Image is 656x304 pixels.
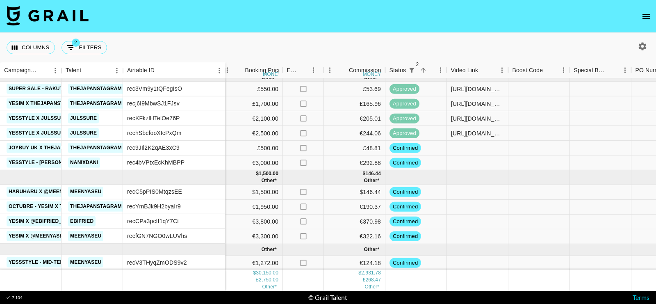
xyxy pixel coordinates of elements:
div: recKFkzlHTelOe76P [127,114,180,122]
div: Special Booking Type [569,62,631,78]
button: Sort [543,64,554,76]
a: YesStyle - [PERSON_NAME] Sorteo 100k [7,158,119,168]
div: £165.96 [324,96,385,111]
span: € 124.18 [364,247,379,252]
span: € 883.51 [364,178,379,183]
div: Talent [66,62,81,78]
a: julssure [68,128,99,138]
div: recV3THyqZmODS9v2 [127,258,187,267]
a: Yesstyle x Julssure - SEPTIEMBRE 2025 [7,113,120,123]
div: €3,300.00 [221,229,283,244]
span: confirmed [389,144,421,152]
button: Sort [298,64,310,76]
a: nanixdani [68,158,100,168]
div: recC5pPIS0MtqzsEE [127,187,182,196]
a: thejapanstagram [68,84,124,94]
div: €322.16 [324,229,385,244]
div: Status [389,62,406,78]
div: money [263,72,281,77]
a: meenyaseu [68,187,103,197]
div: £48.81 [324,141,385,155]
div: €3,000.00 [221,155,283,170]
div: https://www.instagram.com/p/DOf9ky2gtCP/ [451,100,504,108]
div: €190.37 [324,199,385,214]
a: HARUHARU x @meenyaseu [7,187,82,197]
div: €1,950.00 [221,199,283,214]
div: £500.00 [221,141,283,155]
div: Booking Price [245,62,281,78]
div: Status [385,62,446,78]
span: € 7,600.00 [261,75,277,80]
div: Airtable ID [123,62,225,78]
button: Sort [233,64,245,76]
div: 2,750.00 [259,277,278,283]
div: €3,800.00 [221,214,283,229]
span: confirmed [389,188,421,196]
span: 2 [72,39,80,47]
span: confirmed [389,203,421,211]
span: approved [389,100,419,107]
div: 2,931.78 [361,270,381,277]
div: recYmBJk9H2byaIr9 [127,202,181,210]
div: 2 active filters [406,64,417,76]
button: Menu [496,64,508,76]
div: Expenses: Remove Commission? [287,62,298,78]
div: $1,500.00 [221,185,283,199]
a: YESIM x thejapanstagram [7,98,84,109]
span: confirmed [389,218,421,226]
a: ebifried [68,216,96,226]
button: Sort [81,65,93,76]
div: rec3Vm9y1tQFegIsO [127,85,182,93]
a: Terms [633,293,649,301]
div: £550.00 [221,82,283,96]
span: approved [389,85,419,93]
div: https://www.instagram.com/p/DODp5fpAiv2/ [451,85,504,93]
div: 1,500.00 [259,170,278,177]
div: https://www.instagram.com/p/DOrLHHaCNsM/ [451,114,504,123]
span: € 9,050.00 [261,178,277,183]
div: £53.69 [324,82,385,96]
a: thejapanstagram [68,201,124,212]
div: v 1.7.104 [7,295,23,300]
a: thejapanstagram [68,143,124,153]
div: © Grail Talent [308,293,347,302]
a: meenyaseu [68,231,103,241]
div: $ [358,270,361,277]
button: Menu [323,64,336,76]
button: Sort [38,65,49,76]
div: rec9JIl2K2qAE3xC9 [127,144,180,152]
a: YessStyle - Mid-Term - NOVEMBER [7,257,103,267]
button: Show filters [406,64,417,76]
button: Sort [417,64,429,76]
button: Menu [619,64,631,76]
button: Sort [607,64,619,76]
div: Talent [61,62,123,78]
a: julssure [68,113,99,123]
div: $146.44 [324,185,385,199]
a: Super Sale - Rakuten Travel [GEOGRAPHIC_DATA] [7,84,148,94]
div: Expenses: Remove Commission? [282,62,323,78]
span: € 741.95 [364,75,379,80]
button: Menu [434,64,446,76]
div: Airtable ID [127,62,155,78]
div: Video Link [446,62,508,78]
span: confirmed [389,259,421,267]
a: thejapanstagram [68,98,124,109]
button: Sort [478,64,490,76]
div: $ [256,170,259,177]
button: Sort [337,64,349,76]
div: €124.18 [324,256,385,270]
button: Sort [155,65,166,76]
div: rechSbcfooXIcPxQm [127,129,182,137]
div: €205.01 [324,111,385,126]
span: € 2,168.93 [364,284,379,290]
div: €370.98 [324,214,385,229]
div: €1,272.00 [221,256,283,270]
span: € 22,217.00 [262,284,277,290]
a: meenyaseu [68,257,103,267]
span: approved [389,129,419,137]
div: 268.47 [365,277,381,283]
div: £ [363,277,366,283]
div: recfGN7NGO0wLUVhs [127,232,187,240]
a: YESIM x @meenyaseu [7,231,68,241]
